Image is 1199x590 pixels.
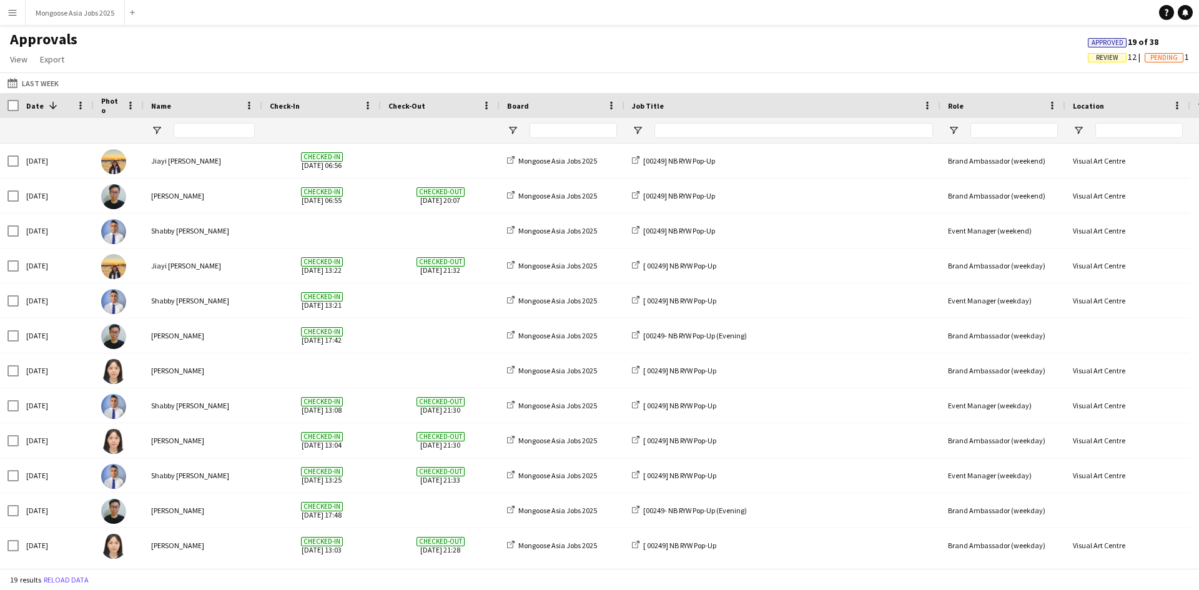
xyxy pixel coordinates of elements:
[1065,458,1190,493] div: Visual Art Centre
[632,401,716,410] a: [ 00249] NB RYW Pop-Up
[1150,54,1178,62] span: Pending
[144,248,262,283] div: Jiayi [PERSON_NAME]
[518,401,597,410] span: Mongoose Asia Jobs 2025
[270,179,373,213] span: [DATE] 06:55
[270,318,373,353] span: [DATE] 17:42
[1065,248,1190,283] div: Visual Art Centre
[948,101,964,111] span: Role
[940,214,1065,248] div: Event Manager (weekend)
[144,318,262,353] div: [PERSON_NAME]
[940,493,1065,528] div: Brand Ambassador (weekday)
[1096,54,1118,62] span: Review
[19,388,94,423] div: [DATE]
[643,401,716,410] span: [ 00249] NB RYW Pop-Up
[301,187,343,197] span: Checked-in
[1065,283,1190,318] div: Visual Art Centre
[174,123,255,138] input: Name Filter Input
[940,318,1065,353] div: Brand Ambassador (weekday)
[1065,179,1190,213] div: Visual Art Centre
[940,353,1065,388] div: Brand Ambassador (weekday)
[632,541,716,550] a: [ 00249] NB RYW Pop-Up
[301,467,343,476] span: Checked-in
[101,394,126,419] img: Shabby A. Malik
[101,219,126,244] img: Shabby A. Malik
[518,541,597,550] span: Mongoose Asia Jobs 2025
[632,366,716,375] a: [ 00249] NB RYW Pop-Up
[19,318,94,353] div: [DATE]
[41,573,91,587] button: Reload data
[518,226,597,235] span: Mongoose Asia Jobs 2025
[507,191,597,200] a: Mongoose Asia Jobs 2025
[518,506,597,515] span: Mongoose Asia Jobs 2025
[654,123,933,138] input: Job Title Filter Input
[144,493,262,528] div: [PERSON_NAME]
[518,261,597,270] span: Mongoose Asia Jobs 2025
[388,423,492,458] span: [DATE] 21:30
[1145,51,1189,62] span: 1
[507,541,597,550] a: Mongoose Asia Jobs 2025
[632,191,715,200] a: [00249] NB RYW Pop-Up
[1065,144,1190,178] div: Visual Art Centre
[101,184,126,209] img: Ngar Hoon Ng
[144,353,262,388] div: [PERSON_NAME]
[632,296,716,305] a: [ 00249] NB RYW Pop-Up
[388,528,492,563] span: [DATE] 21:28
[948,125,959,136] button: Open Filter Menu
[518,331,597,340] span: Mongoose Asia Jobs 2025
[301,537,343,546] span: Checked-in
[632,226,715,235] a: [00249] NB RYW Pop-Up
[507,101,529,111] span: Board
[270,248,373,283] span: [DATE] 13:22
[101,464,126,489] img: Shabby A. Malik
[270,388,373,423] span: [DATE] 13:08
[1065,388,1190,423] div: Visual Art Centre
[632,101,664,111] span: Job Title
[940,144,1065,178] div: Brand Ambassador (weekend)
[40,54,64,65] span: Export
[507,261,597,270] a: Mongoose Asia Jobs 2025
[507,506,597,515] a: Mongoose Asia Jobs 2025
[144,179,262,213] div: [PERSON_NAME]
[643,156,715,165] span: [00249] NB RYW Pop-Up
[19,248,94,283] div: [DATE]
[101,534,126,559] img: Jeanette Lee
[643,296,716,305] span: [ 00249] NB RYW Pop-Up
[5,76,61,91] button: Last Week
[632,506,747,515] a: [00249- NB RYW Pop-Up (Evening)
[632,156,715,165] a: [00249] NB RYW Pop-Up
[19,423,94,458] div: [DATE]
[417,432,465,441] span: Checked-out
[151,125,162,136] button: Open Filter Menu
[643,226,715,235] span: [00249] NB RYW Pop-Up
[388,458,492,493] span: [DATE] 21:33
[507,331,597,340] a: Mongoose Asia Jobs 2025
[19,353,94,388] div: [DATE]
[1073,101,1104,111] span: Location
[270,493,373,528] span: [DATE] 17:48
[144,283,262,318] div: Shabby [PERSON_NAME]
[940,423,1065,458] div: Brand Ambassador (weekday)
[632,331,747,340] a: [00249- NB RYW Pop-Up (Evening)
[5,51,32,67] a: View
[270,101,300,111] span: Check-In
[144,388,262,423] div: Shabby [PERSON_NAME]
[643,366,716,375] span: [ 00249] NB RYW Pop-Up
[301,432,343,441] span: Checked-in
[643,261,716,270] span: [ 00249] NB RYW Pop-Up
[144,423,262,458] div: [PERSON_NAME]
[940,283,1065,318] div: Event Manager (weekday)
[270,283,373,318] span: [DATE] 13:21
[518,296,597,305] span: Mongoose Asia Jobs 2025
[19,179,94,213] div: [DATE]
[19,214,94,248] div: [DATE]
[144,214,262,248] div: Shabby [PERSON_NAME]
[388,179,492,213] span: [DATE] 20:07
[388,101,425,111] span: Check-Out
[643,471,716,480] span: [ 00249] NB RYW Pop-Up
[643,506,747,515] span: [00249- NB RYW Pop-Up (Evening)
[10,54,27,65] span: View
[507,156,597,165] a: Mongoose Asia Jobs 2025
[301,397,343,406] span: Checked-in
[507,125,518,136] button: Open Filter Menu
[417,187,465,197] span: Checked-out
